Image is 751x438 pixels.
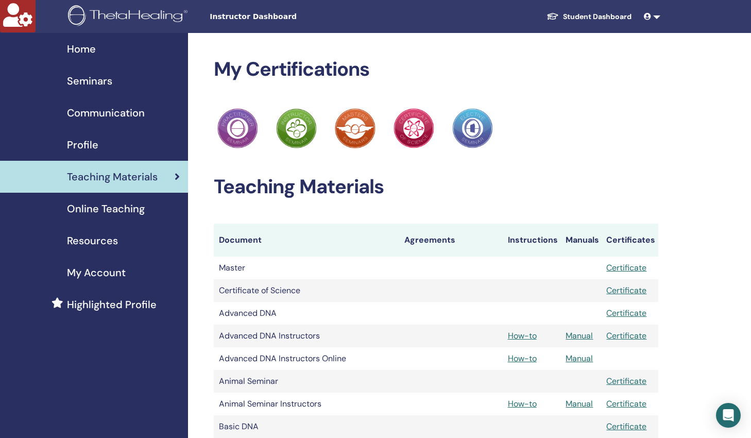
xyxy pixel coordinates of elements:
[67,265,126,280] span: My Account
[606,330,646,341] a: Certificate
[214,415,399,438] td: Basic DNA
[276,108,316,148] img: Practitioner
[214,175,659,199] h2: Teaching Materials
[547,12,559,21] img: graduation-cap-white.svg
[606,376,646,386] a: Certificate
[606,285,646,296] a: Certificate
[601,224,658,257] th: Certificates
[335,108,375,148] img: Practitioner
[214,370,399,393] td: Animal Seminar
[67,105,145,121] span: Communication
[210,11,364,22] span: Instructor Dashboard
[606,398,646,409] a: Certificate
[67,201,145,216] span: Online Teaching
[606,262,646,273] a: Certificate
[67,169,158,184] span: Teaching Materials
[508,353,537,364] a: How-to
[566,330,593,341] a: Manual
[394,108,434,148] img: Practitioner
[67,137,98,153] span: Profile
[68,5,191,28] img: logo.png
[214,325,399,347] td: Advanced DNA Instructors
[67,41,96,57] span: Home
[214,393,399,415] td: Animal Seminar Instructors
[508,398,537,409] a: How-to
[508,330,537,341] a: How-to
[214,302,399,325] td: Advanced DNA
[399,224,503,257] th: Agreements
[214,347,399,370] td: Advanced DNA Instructors Online
[503,224,561,257] th: Instructions
[217,108,258,148] img: Practitioner
[214,279,399,302] td: Certificate of Science
[67,73,112,89] span: Seminars
[452,108,492,148] img: Practitioner
[606,308,646,318] a: Certificate
[606,421,646,432] a: Certificate
[716,403,741,428] div: Open Intercom Messenger
[560,224,601,257] th: Manuals
[214,58,659,81] h2: My Certifications
[566,398,593,409] a: Manual
[214,257,399,279] td: Master
[538,7,640,26] a: Student Dashboard
[67,297,157,312] span: Highlighted Profile
[566,353,593,364] a: Manual
[67,233,118,248] span: Resources
[214,224,399,257] th: Document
